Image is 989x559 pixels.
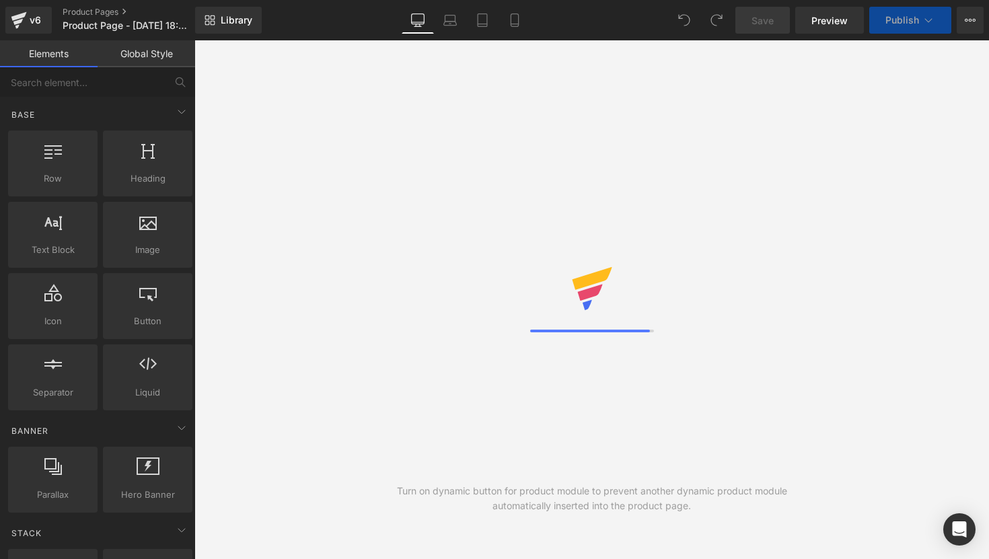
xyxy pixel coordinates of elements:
span: Save [752,13,774,28]
a: Product Pages [63,7,217,17]
a: v6 [5,7,52,34]
span: Base [10,108,36,121]
button: Undo [671,7,698,34]
a: Desktop [402,7,434,34]
span: Publish [885,15,919,26]
span: Product Page - [DATE] 18:39:24 [63,20,192,31]
span: Row [12,172,94,186]
span: Text Block [12,243,94,257]
div: Turn on dynamic button for product module to prevent another dynamic product module automatically... [393,484,791,513]
span: Banner [10,424,50,437]
span: Image [107,243,188,257]
a: Mobile [499,7,531,34]
a: Tablet [466,7,499,34]
button: Publish [869,7,951,34]
span: Separator [12,385,94,400]
span: Parallax [12,488,94,502]
div: Open Intercom Messenger [943,513,976,546]
span: Button [107,314,188,328]
a: Preview [795,7,864,34]
span: Heading [107,172,188,186]
span: Icon [12,314,94,328]
button: More [957,7,984,34]
span: Stack [10,527,43,539]
div: v6 [27,11,44,29]
span: Preview [811,13,848,28]
a: Global Style [98,40,195,67]
a: New Library [195,7,262,34]
a: Laptop [434,7,466,34]
span: Library [221,14,252,26]
span: Hero Banner [107,488,188,502]
button: Redo [703,7,730,34]
span: Liquid [107,385,188,400]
